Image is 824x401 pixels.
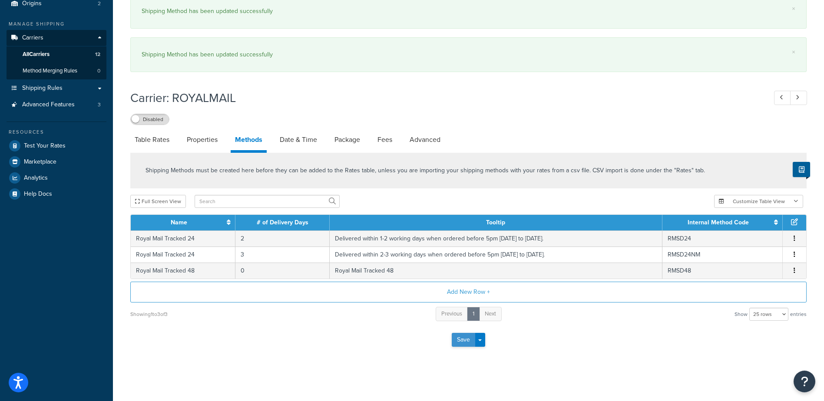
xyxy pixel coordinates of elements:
[231,129,267,153] a: Methods
[662,230,783,247] td: RMSD24
[7,154,106,170] a: Marketplace
[24,174,48,182] span: Analytics
[131,230,235,247] td: Royal Mail Tracked 24
[130,89,758,106] h1: Carrier: ROYALMAIL
[195,195,340,208] input: Search
[98,101,101,108] span: 3
[131,114,169,125] label: Disabled
[441,309,462,318] span: Previous
[235,215,330,230] th: # of Delivery Days
[467,307,480,321] a: 1
[7,46,106,62] a: AllCarriers12
[22,34,43,42] span: Carriers
[436,307,468,321] a: Previous
[23,67,77,75] span: Method Merging Rules
[22,101,75,108] span: Advanced Features
[7,30,106,79] li: Carriers
[142,5,795,17] div: Shipping Method has been updated successfully
[7,170,106,186] a: Analytics
[7,97,106,113] li: Advanced Features
[793,162,810,177] button: Show Help Docs
[330,263,662,279] td: Royal Mail Tracked 48
[7,80,106,96] a: Shipping Rules
[792,49,795,56] a: ×
[24,158,56,166] span: Marketplace
[235,230,330,247] td: 2
[235,263,330,279] td: 0
[95,51,100,58] span: 12
[182,129,222,150] a: Properties
[7,63,106,79] li: Method Merging Rules
[146,166,705,175] p: Shipping Methods must be created here before they can be added to the Rates table, unless you are...
[714,195,803,208] button: Customize Table View
[662,263,783,279] td: RMSD48
[735,308,748,320] span: Show
[24,142,66,150] span: Test Your Rates
[330,215,662,230] th: Tooltip
[774,91,791,105] a: Previous Record
[131,263,235,279] td: Royal Mail Tracked 48
[130,282,807,302] button: Add New Row +
[405,129,445,150] a: Advanced
[22,85,63,92] span: Shipping Rules
[330,129,364,150] a: Package
[23,51,50,58] span: All Carriers
[479,307,502,321] a: Next
[235,247,330,263] td: 3
[330,247,662,263] td: Delivered within 2-3 working days when ordered before 5pm [DATE] to [DATE].
[142,49,795,61] div: Shipping Method has been updated successfully
[7,30,106,46] a: Carriers
[130,308,168,320] div: Showing 1 to 3 of 3
[485,309,496,318] span: Next
[790,308,807,320] span: entries
[7,97,106,113] a: Advanced Features3
[330,230,662,247] td: Delivered within 1-2 working days when ordered before 5pm [DATE] to [DATE].
[662,247,783,263] td: RMSD24NM
[790,91,807,105] a: Next Record
[794,371,815,392] button: Open Resource Center
[7,128,106,136] div: Resources
[24,191,52,198] span: Help Docs
[130,195,186,208] button: Full Screen View
[7,63,106,79] a: Method Merging Rules0
[130,129,174,150] a: Table Rates
[7,138,106,154] a: Test Your Rates
[275,129,321,150] a: Date & Time
[373,129,397,150] a: Fees
[792,5,795,12] a: ×
[97,67,100,75] span: 0
[452,333,475,347] button: Save
[131,247,235,263] td: Royal Mail Tracked 24
[7,20,106,28] div: Manage Shipping
[171,218,187,227] a: Name
[688,218,749,227] a: Internal Method Code
[7,186,106,202] a: Help Docs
